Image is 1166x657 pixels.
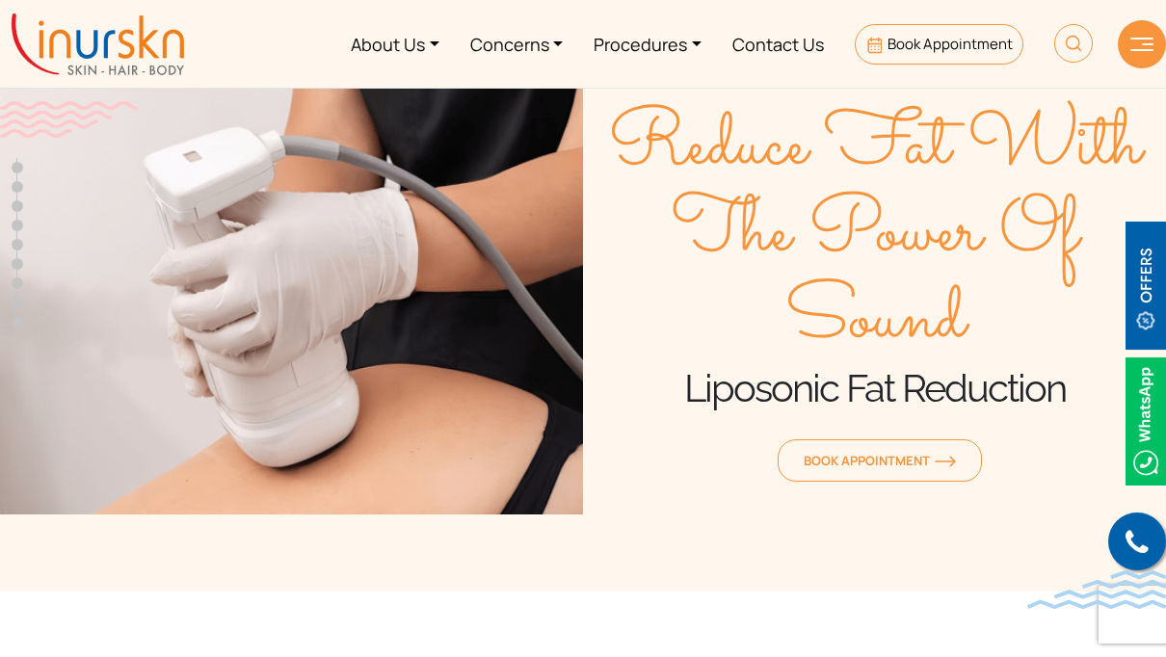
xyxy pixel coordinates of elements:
[855,24,1023,65] a: Book Appointment
[1054,24,1093,63] img: HeaderSearch
[583,364,1166,412] h1: Liposonic Fat Reduction
[455,8,579,80] a: Concerns
[888,34,1013,54] span: Book Appointment
[804,452,956,469] span: Book Appointment
[583,104,1166,364] span: Reduce Fat With The Power Of Sound
[1126,409,1166,431] a: Whatsappicon
[717,8,839,80] a: Contact Us
[578,8,717,80] a: Procedures
[1126,222,1166,350] img: offerBt
[1126,357,1166,486] img: Whatsappicon
[335,8,455,80] a: About Us
[935,456,956,467] img: orange-arrow
[1130,38,1153,51] img: hamLine.svg
[12,13,184,75] img: inurskn-logo
[1027,570,1166,609] img: bluewave
[778,439,982,482] a: Book Appointmentorange-arrow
